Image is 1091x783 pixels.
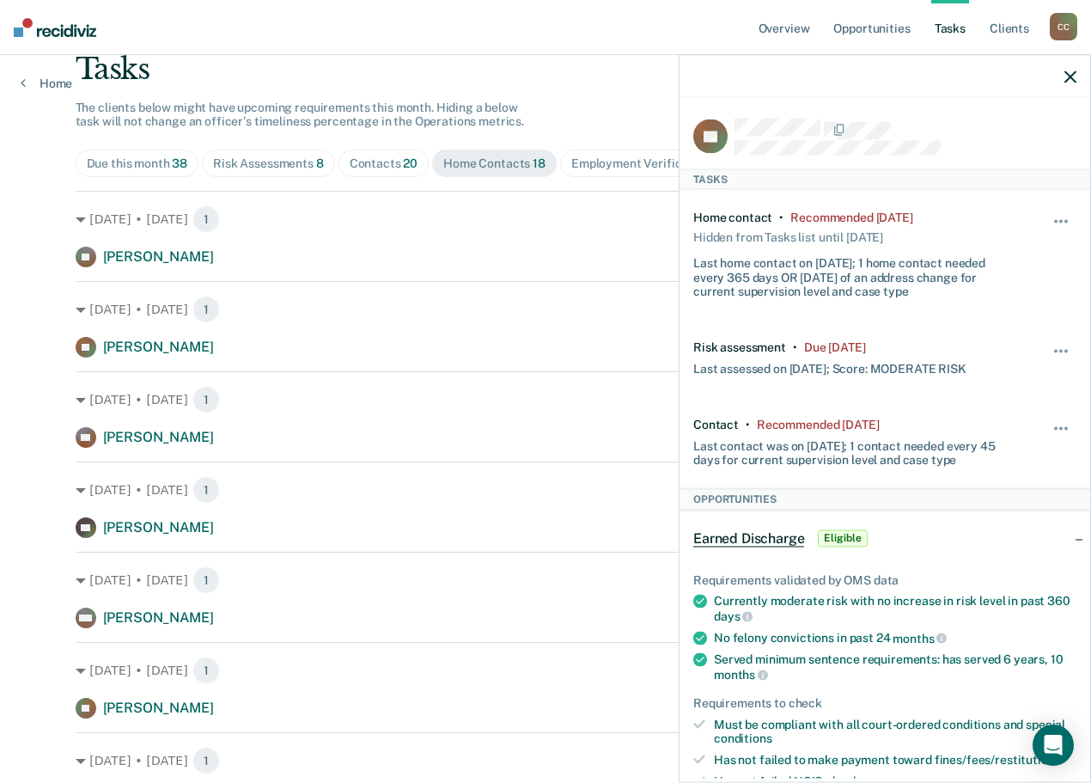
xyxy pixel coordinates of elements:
div: Last contact was on [DATE]; 1 contact needed every 45 days for current supervision level and case... [693,431,1013,468]
span: Earned Discharge [693,529,804,547]
span: 1 [192,476,220,504]
div: [DATE] • [DATE] [76,476,1016,504]
a: Home [21,76,72,91]
span: 1 [192,205,220,233]
div: Contact [693,417,739,431]
span: 1 [192,386,220,413]
div: Tasks [76,52,1016,87]
span: days [714,609,753,623]
img: Recidiviz [14,18,96,37]
div: Home contact [693,211,772,225]
span: Eligible [818,529,867,547]
div: Risk assessment [693,340,786,355]
span: [PERSON_NAME] [103,339,214,355]
div: Risk Assessments [213,156,324,171]
div: Recommended 4 days ago [757,417,879,431]
div: Has not failed to make payment toward [714,753,1076,768]
div: Contacts [350,156,418,171]
div: Due this month [87,156,188,171]
div: Home Contacts [443,156,545,171]
span: conditions [714,731,772,745]
div: • [793,340,797,355]
div: [DATE] • [DATE] [76,296,1016,323]
div: • [779,211,783,225]
div: Employment Verification [571,156,726,171]
div: Earned DischargeEligible [680,511,1090,566]
div: Requirements validated by OMS data [693,572,1076,587]
div: [DATE] • [DATE] [76,386,1016,413]
span: 38 [172,156,187,170]
span: [PERSON_NAME] [103,700,214,716]
div: [DATE] • [DATE] [76,205,1016,233]
div: Requirements to check [693,695,1076,710]
span: [PERSON_NAME] [103,248,214,265]
span: 20 [403,156,418,170]
div: Opportunities [680,489,1090,510]
div: C C [1050,13,1077,40]
div: Due 3 months ago [804,340,866,355]
div: Last home contact on [DATE]; 1 home contact needed every 365 days OR [DATE] of an address change ... [693,248,1013,298]
span: months [893,631,947,645]
div: • [746,417,750,431]
div: [DATE] • [DATE] [76,566,1016,594]
div: Recommended 8 months ago [790,211,912,225]
div: Tasks [680,168,1090,189]
div: Open Intercom Messenger [1033,725,1074,766]
span: 1 [192,657,220,684]
span: [PERSON_NAME] [103,429,214,445]
div: Hidden from Tasks list until [DATE] [693,224,883,248]
div: [DATE] • [DATE] [76,657,1016,684]
span: 1 [192,566,220,594]
span: [PERSON_NAME] [103,609,214,626]
span: [PERSON_NAME] [103,519,214,535]
span: 18 [533,156,545,170]
span: The clients below might have upcoming requirements this month. Hiding a below task will not chang... [76,101,525,129]
span: 8 [316,156,324,170]
span: fines/fees/restitution [935,753,1055,767]
div: Served minimum sentence requirements: has served 6 years, 10 [714,652,1076,682]
span: 1 [192,747,220,774]
div: [DATE] • [DATE] [76,747,1016,774]
span: 1 [192,296,220,323]
div: Must be compliant with all court-ordered conditions and special [714,717,1076,746]
div: Currently moderate risk with no increase in risk level in past 360 [714,594,1076,623]
span: months [714,668,768,682]
div: No felony convictions in past 24 [714,630,1076,645]
div: Last assessed on [DATE]; Score: MODERATE RISK [693,355,966,376]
